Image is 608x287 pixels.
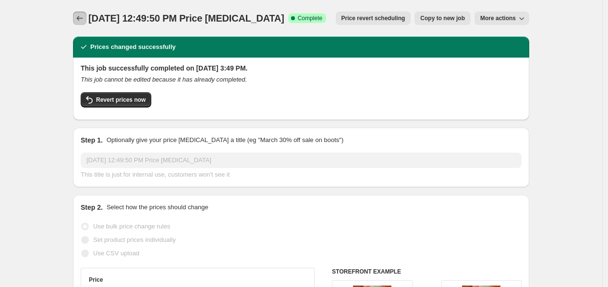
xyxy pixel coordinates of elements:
[81,76,247,83] i: This job cannot be edited because it has already completed.
[81,171,230,178] span: This title is just for internal use, customers won't see it
[81,203,103,212] h2: Step 2.
[332,268,522,275] h6: STOREFRONT EXAMPLE
[81,153,522,168] input: 30% off holiday sale
[88,13,284,24] span: [DATE] 12:49:50 PM Price [MEDICAL_DATA]
[480,14,516,22] span: More actions
[96,96,146,104] span: Revert prices now
[474,12,529,25] button: More actions
[93,223,170,230] span: Use bulk price change rules
[420,14,465,22] span: Copy to new job
[81,135,103,145] h2: Step 1.
[107,135,343,145] p: Optionally give your price [MEDICAL_DATA] a title (eg "March 30% off sale on boots")
[414,12,471,25] button: Copy to new job
[93,236,176,243] span: Set product prices individually
[341,14,405,22] span: Price revert scheduling
[81,63,522,73] h2: This job successfully completed on [DATE] 3:49 PM.
[81,92,151,108] button: Revert prices now
[89,276,103,284] h3: Price
[73,12,86,25] button: Price change jobs
[298,14,322,22] span: Complete
[90,42,176,52] h2: Prices changed successfully
[93,250,139,257] span: Use CSV upload
[107,203,208,212] p: Select how the prices should change
[336,12,411,25] button: Price revert scheduling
